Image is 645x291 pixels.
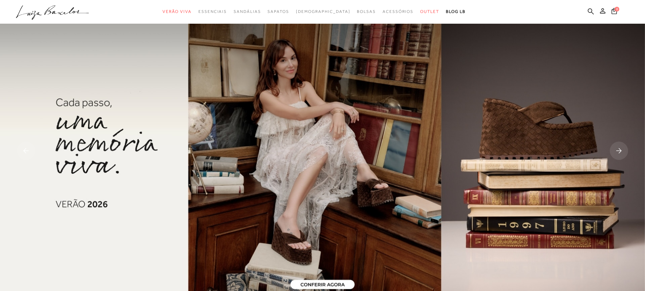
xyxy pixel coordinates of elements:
[198,5,227,18] a: categoryNavScreenReaderText
[420,9,439,14] span: Outlet
[383,5,413,18] a: categoryNavScreenReaderText
[267,5,289,18] a: categoryNavScreenReaderText
[420,5,439,18] a: categoryNavScreenReaderText
[446,9,466,14] span: BLOG LB
[198,9,227,14] span: Essenciais
[609,7,619,17] button: 0
[163,5,192,18] a: categoryNavScreenReaderText
[615,7,619,12] span: 0
[383,9,413,14] span: Acessórios
[267,9,289,14] span: Sapatos
[234,9,261,14] span: Sandálias
[446,5,466,18] a: BLOG LB
[296,9,350,14] span: [DEMOGRAPHIC_DATA]
[357,5,376,18] a: categoryNavScreenReaderText
[163,9,192,14] span: Verão Viva
[357,9,376,14] span: Bolsas
[234,5,261,18] a: categoryNavScreenReaderText
[296,5,350,18] a: noSubCategoriesText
